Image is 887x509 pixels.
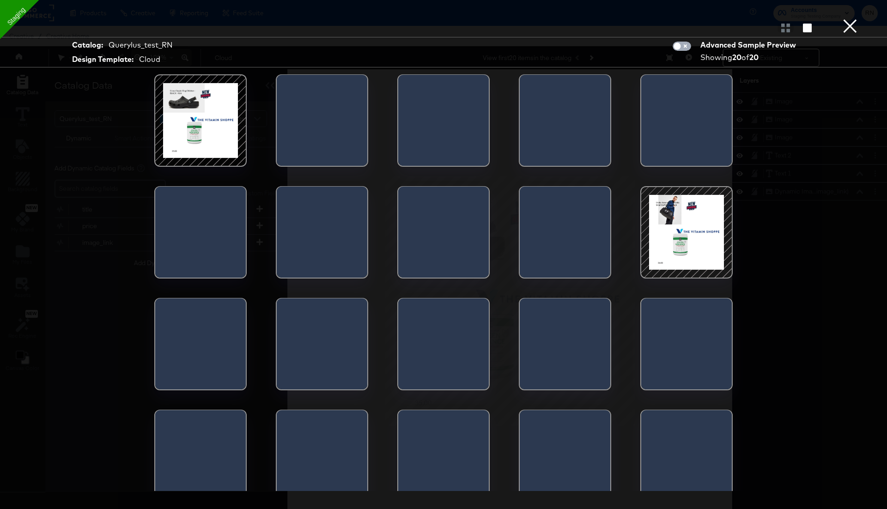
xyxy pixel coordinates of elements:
[700,52,799,63] div: Showing of
[72,54,134,65] strong: Design Template:
[700,40,799,50] div: Advanced Sample Preview
[139,54,160,65] div: Cloud
[109,40,173,50] div: Querylus_test_RN
[732,53,741,62] strong: 20
[72,40,103,50] strong: Catalog:
[749,53,759,62] strong: 20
